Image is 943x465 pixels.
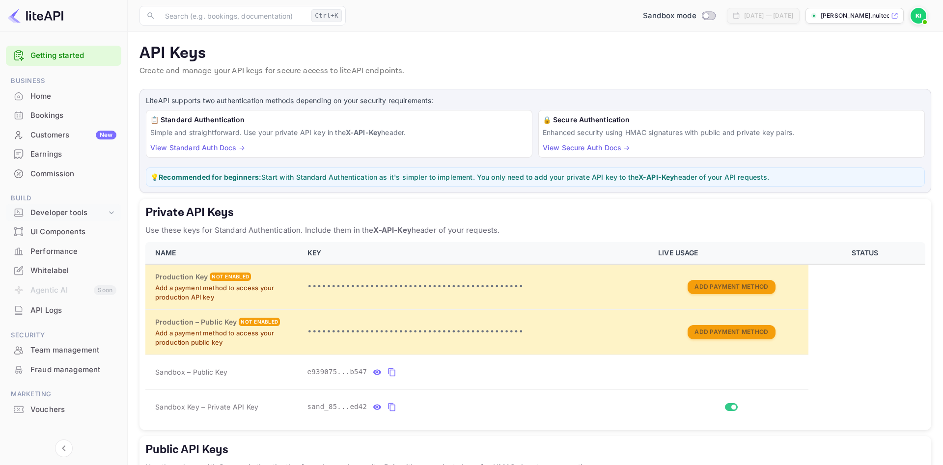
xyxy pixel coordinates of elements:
[150,172,920,182] p: 💡 Start with Standard Authentication as it's simpler to implement. You only need to add your priv...
[744,11,793,20] div: [DATE] — [DATE]
[543,127,920,137] p: Enhanced security using HMAC signatures with public and private key pairs.
[6,87,121,106] div: Home
[30,168,116,180] div: Commission
[30,265,116,276] div: Whitelabel
[55,439,73,457] button: Collapse navigation
[30,50,116,61] a: Getting started
[146,95,925,106] p: LiteAPI supports two authentication methods depending on your security requirements:
[150,143,245,152] a: View Standard Auth Docs →
[638,173,674,181] strong: X-API-Key
[139,65,931,77] p: Create and manage your API keys for secure access to liteAPI endpoints.
[6,193,121,204] span: Build
[210,273,251,281] div: Not enabled
[6,242,121,260] a: Performance
[30,364,116,376] div: Fraud management
[6,360,121,380] div: Fraud management
[6,261,121,280] div: Whitelabel
[155,367,227,377] span: Sandbox – Public Key
[30,130,116,141] div: Customers
[911,8,926,24] img: King Iboy
[373,225,411,235] strong: X-API-Key
[159,173,261,181] strong: Recommended for beginners:
[145,242,302,264] th: NAME
[6,242,121,261] div: Performance
[688,327,775,335] a: Add Payment Method
[6,301,121,320] div: API Logs
[30,149,116,160] div: Earnings
[6,400,121,419] div: Vouchers
[139,44,931,63] p: API Keys
[6,126,121,144] a: CustomersNew
[6,222,121,241] a: UI Components
[239,318,280,326] div: Not enabled
[145,205,925,220] h5: Private API Keys
[543,114,920,125] h6: 🔒 Secure Authentication
[155,317,237,328] h6: Production – Public Key
[6,164,121,184] div: Commission
[6,301,121,319] a: API Logs
[155,272,208,282] h6: Production Key
[543,143,630,152] a: View Secure Auth Docs →
[6,145,121,163] a: Earnings
[311,9,342,22] div: Ctrl+K
[155,283,296,302] p: Add a payment method to access your production API key
[6,389,121,400] span: Marketing
[302,242,653,264] th: KEY
[159,6,307,26] input: Search (e.g. bookings, documentation)
[30,345,116,356] div: Team management
[688,280,775,294] button: Add Payment Method
[30,305,116,316] div: API Logs
[145,442,925,458] h5: Public API Keys
[30,404,116,415] div: Vouchers
[6,145,121,164] div: Earnings
[6,261,121,279] a: Whitelabel
[6,341,121,359] a: Team management
[643,10,696,22] span: Sandbox mode
[307,367,367,377] span: e939075...b547
[30,110,116,121] div: Bookings
[688,282,775,290] a: Add Payment Method
[96,131,116,139] div: New
[307,326,647,338] p: •••••••••••••••••••••••••••••••••••••••••••••
[307,402,367,412] span: sand_85...ed42
[6,222,121,242] div: UI Components
[6,46,121,66] div: Getting started
[155,328,296,348] p: Add a payment method to access your production public key
[652,242,808,264] th: LIVE USAGE
[6,164,121,183] a: Commission
[6,341,121,360] div: Team management
[6,126,121,145] div: CustomersNew
[6,360,121,379] a: Fraud management
[30,91,116,102] div: Home
[346,128,381,137] strong: X-API-Key
[6,106,121,125] div: Bookings
[30,226,116,238] div: UI Components
[639,10,719,22] div: Switch to Production mode
[8,8,63,24] img: LiteAPI logo
[150,114,528,125] h6: 📋 Standard Authentication
[6,400,121,418] a: Vouchers
[150,127,528,137] p: Simple and straightforward. Use your private API key in the header.
[30,246,116,257] div: Performance
[155,403,258,411] span: Sandbox Key – Private API Key
[6,330,121,341] span: Security
[688,325,775,339] button: Add Payment Method
[6,106,121,124] a: Bookings
[6,76,121,86] span: Business
[307,281,647,293] p: •••••••••••••••••••••••••••••••••••••••••••••
[30,207,107,219] div: Developer tools
[808,242,925,264] th: STATUS
[6,204,121,221] div: Developer tools
[145,242,925,424] table: private api keys table
[6,87,121,105] a: Home
[821,11,889,20] p: [PERSON_NAME].nuitee...
[145,224,925,236] p: Use these keys for Standard Authentication. Include them in the header of your requests.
